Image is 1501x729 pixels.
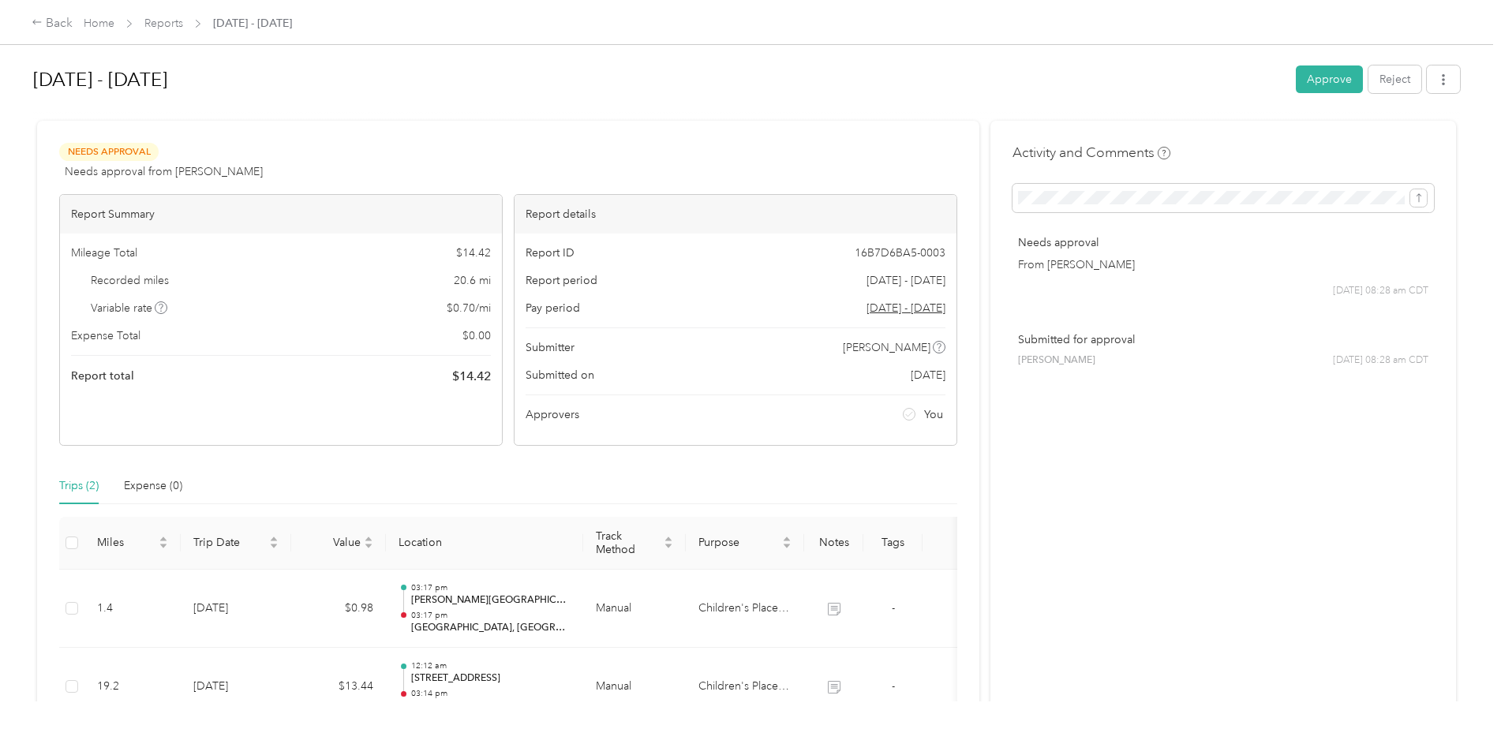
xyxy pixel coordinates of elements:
span: Recorded miles [91,272,169,289]
p: [STREET_ADDRESS] [411,699,571,713]
span: [PERSON_NAME] [1018,353,1095,368]
td: 1.4 [84,570,181,649]
span: caret-down [364,541,373,551]
iframe: Everlance-gr Chat Button Frame [1413,641,1501,729]
span: Expense Total [71,327,140,344]
span: Approvers [526,406,579,423]
span: caret-down [159,541,168,551]
span: Submitted on [526,367,594,383]
span: Mileage Total [71,245,137,261]
span: caret-up [664,534,673,544]
td: Manual [583,648,686,727]
td: $13.44 [291,648,386,727]
button: Reject [1368,65,1421,93]
a: Home [84,17,114,30]
div: Trips (2) [59,477,99,495]
th: Notes [804,517,863,570]
th: Track Method [583,517,686,570]
th: Tags [863,517,923,570]
td: $0.98 [291,570,386,649]
p: Needs approval [1018,234,1428,251]
td: Children's Place Association [686,570,804,649]
th: Miles [84,517,181,570]
span: [DATE] - [DATE] [867,272,945,289]
span: Pay period [526,300,580,316]
td: [DATE] [181,570,291,649]
span: $ 0.70 / mi [447,300,491,316]
th: Location [386,517,583,570]
span: 16B7D6BA5-0003 [855,245,945,261]
p: [STREET_ADDRESS] [411,671,571,686]
td: [DATE] [181,648,291,727]
span: Value [304,536,361,549]
span: Report period [526,272,597,289]
span: caret-down [269,541,279,551]
p: 12:12 am [411,660,571,671]
span: Needs approval from [PERSON_NAME] [65,163,263,180]
span: Trip Date [193,536,266,549]
span: [DATE] 08:28 am CDT [1333,284,1428,298]
span: - [892,601,895,615]
p: From [PERSON_NAME] [1018,256,1428,273]
span: Report total [71,368,134,384]
span: Go to pay period [867,300,945,316]
span: $ 14.42 [452,367,491,386]
td: Manual [583,570,686,649]
div: Back [32,14,73,33]
span: caret-up [782,534,792,544]
p: [GEOGRAPHIC_DATA], [GEOGRAPHIC_DATA] [411,621,571,635]
span: 20.6 mi [454,272,491,289]
p: 03:14 pm [411,688,571,699]
span: You [924,406,943,423]
div: Report Summary [60,195,502,234]
span: Variable rate [91,300,168,316]
div: Expense (0) [124,477,182,495]
span: Miles [97,536,155,549]
div: Report details [515,195,956,234]
td: Children's Place Association [686,648,804,727]
span: [PERSON_NAME] [843,339,930,356]
p: [PERSON_NAME][GEOGRAPHIC_DATA], [GEOGRAPHIC_DATA] [411,593,571,607]
span: $ 14.42 [456,245,491,261]
td: 19.2 [84,648,181,727]
a: Reports [144,17,183,30]
th: Value [291,517,386,570]
h4: Activity and Comments [1013,143,1170,163]
h1: Sep 16 - 30, 2025 [33,61,1285,99]
span: caret-up [269,534,279,544]
span: Track Method [596,529,661,556]
span: Report ID [526,245,575,261]
span: - [892,679,895,693]
span: Purpose [698,536,779,549]
span: caret-down [664,541,673,551]
span: Submitter [526,339,575,356]
button: Approve [1296,65,1363,93]
span: $ 0.00 [462,327,491,344]
span: [DATE] - [DATE] [213,15,292,32]
th: Trip Date [181,517,291,570]
p: Submitted for approval [1018,331,1428,348]
span: [DATE] 08:28 am CDT [1333,353,1428,368]
span: caret-down [782,541,792,551]
span: caret-up [159,534,168,544]
span: caret-up [364,534,373,544]
span: Needs Approval [59,143,159,161]
th: Purpose [686,517,804,570]
span: [DATE] [911,367,945,383]
p: 03:17 pm [411,582,571,593]
p: 03:17 pm [411,610,571,621]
